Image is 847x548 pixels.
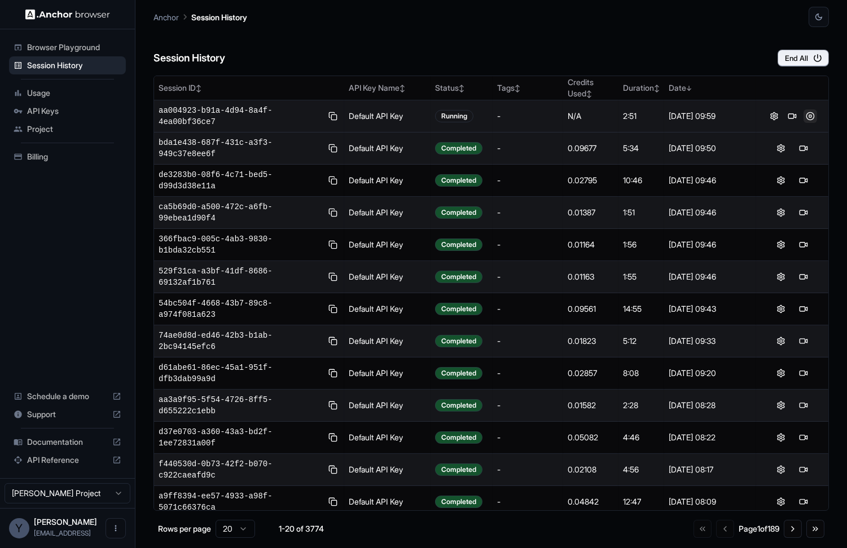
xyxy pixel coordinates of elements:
div: 5:34 [623,143,660,154]
div: - [497,207,559,218]
div: - [497,175,559,186]
td: Default API Key [344,486,431,518]
td: Default API Key [344,165,431,197]
div: - [497,271,559,282]
td: Default API Key [344,132,431,165]
div: Documentation [9,433,126,451]
span: f440530d-0b73-42f2-b070-c922caeafd9c [159,458,322,481]
div: Project [9,120,126,138]
img: Anchor Logo [25,9,110,20]
div: Running [435,110,473,122]
td: Default API Key [344,293,431,325]
div: 0.09561 [568,303,614,315]
div: [DATE] 09:46 [669,239,752,250]
div: Completed [435,431,482,444]
span: 74ae0d8d-ed46-42b3-b1ab-2bc94145efc6 [159,330,322,352]
div: 0.02108 [568,464,614,475]
span: d37e0703-a360-43a3-bd2f-1ee72831a00f [159,426,322,449]
div: API Keys [9,102,126,120]
div: Completed [435,399,482,412]
div: 0.04842 [568,496,614,507]
div: Usage [9,84,126,102]
span: Project [27,123,121,135]
td: Default API Key [344,197,431,229]
div: 0.01163 [568,271,614,282]
div: 12:47 [623,496,660,507]
span: ↕ [459,84,464,92]
span: Usage [27,87,121,99]
div: [DATE] 09:46 [669,207,752,218]
td: Default API Key [344,325,431,357]
div: Session History [9,56,126,74]
div: [DATE] 09:50 [669,143,752,154]
div: 2:51 [623,111,660,122]
div: 1:51 [623,207,660,218]
div: [DATE] 08:17 [669,464,752,475]
td: Default API Key [344,357,431,390]
div: Completed [435,335,482,347]
div: Completed [435,142,482,154]
span: Billing [27,151,121,162]
span: a9ff8394-ee57-4933-a98f-5071c66376ca [159,490,322,513]
p: Rows per page [158,523,211,534]
div: 5:12 [623,335,660,347]
div: 14:55 [623,303,660,315]
div: Completed [435,174,482,187]
span: Schedule a demo [27,391,108,402]
div: 0.02857 [568,368,614,379]
p: Session History [191,11,247,23]
div: 4:56 [623,464,660,475]
div: - [497,143,559,154]
span: de3283b0-08f6-4c71-bed5-d99d3d38e11a [159,169,322,192]
p: Anchor [153,11,179,23]
div: 0.01582 [568,400,614,411]
div: [DATE] 09:46 [669,271,752,282]
div: - [497,239,559,250]
div: Completed [435,206,482,219]
div: 0.01387 [568,207,614,218]
div: 10:46 [623,175,660,186]
td: Default API Key [344,261,431,293]
div: Duration [623,82,660,94]
div: Completed [435,367,482,379]
div: Date [669,82,752,94]
div: 1:56 [623,239,660,250]
div: Browser Playground [9,38,126,56]
div: Status [435,82,488,94]
span: Session History [27,60,121,71]
nav: breadcrumb [153,11,247,23]
div: - [497,368,559,379]
div: [DATE] 09:43 [669,303,752,315]
span: ↕ [654,84,660,92]
span: API Keys [27,105,121,117]
td: Default API Key [344,454,431,486]
span: API Reference [27,454,108,466]
div: Completed [435,303,482,315]
div: 4:46 [623,432,660,443]
div: - [497,464,559,475]
div: [DATE] 09:59 [669,111,752,122]
div: [DATE] 08:28 [669,400,752,411]
div: 0.09677 [568,143,614,154]
span: Yuma Heymans [34,517,97,527]
div: 0.01823 [568,335,614,347]
div: Credits Used [568,77,614,99]
div: [DATE] 09:33 [669,335,752,347]
div: [DATE] 08:09 [669,496,752,507]
div: Page 1 of 189 [739,523,779,534]
div: - [497,400,559,411]
div: [DATE] 09:46 [669,175,752,186]
div: [DATE] 08:22 [669,432,752,443]
span: ↕ [400,84,405,92]
div: 1:55 [623,271,660,282]
td: Default API Key [344,229,431,261]
button: End All [778,50,829,67]
span: 54bc504f-4668-43b7-89c8-a974f081a623 [159,298,322,320]
span: aa004923-b91a-4d94-8a4f-4ea00bf36ce7 [159,105,322,127]
span: yuma@o-mega.ai [34,529,91,537]
div: - [497,303,559,315]
div: 0.01164 [568,239,614,250]
div: 2:28 [623,400,660,411]
div: 0.02795 [568,175,614,186]
span: 366fbac9-005c-4ab3-9830-b1bda32cb551 [159,233,322,256]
